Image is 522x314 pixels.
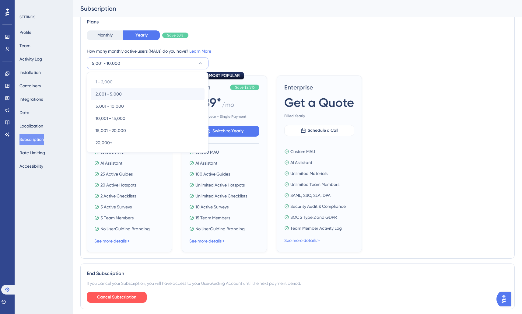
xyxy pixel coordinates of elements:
[195,181,245,189] span: Unlimited Active Hotspots
[496,290,515,308] iframe: UserGuiding AI Assistant Launcher
[189,126,259,137] button: Switch to Yearly
[195,225,245,232] span: No UserGuiding Branding
[290,159,312,166] span: AI Assistant
[19,27,31,38] button: Profile
[290,225,342,232] span: Team Member Activity Log
[205,72,244,79] div: MOST POPULAR
[87,270,508,277] div: End Subscription
[195,214,230,222] span: 15 Team Members
[195,203,229,211] span: 10 Active Surveys
[284,94,354,111] span: Get a Quote
[87,47,508,55] div: How many monthly active users (MAUs) do you have?
[92,60,120,67] span: 5,001 - 10,000
[94,239,130,243] a: See more details >
[19,94,43,105] button: Integrations
[19,134,44,145] button: Subscription
[235,85,254,90] span: Save $2,516
[91,112,205,124] button: 10,001 - 15,000
[19,147,45,158] button: Rate Limiting
[167,33,184,38] span: Save 30%
[19,15,69,19] div: SETTINGS
[87,292,147,303] button: Cancel Subscription
[308,127,338,134] span: Schedule a Call
[284,113,354,118] span: Billed Yearly
[189,239,225,243] a: See more details >
[96,127,126,134] span: 15,001 - 20,000
[91,100,205,112] button: 5,001 - 10,000
[189,49,211,54] a: Learn More
[290,148,315,155] span: Custom MAU
[100,192,136,200] span: 2 Active Checklists
[212,127,243,135] span: Switch to Yearly
[19,80,41,91] button: Containers
[19,107,30,118] button: Data
[189,83,228,92] span: Growth
[87,280,508,287] div: If you cancel your Subscription, you will have access to your UserGuiding Account until the next ...
[290,181,339,188] span: Unlimited Team Members
[87,30,123,40] button: Monthly
[100,181,136,189] span: 20 Active Hotspots
[96,115,125,122] span: 10,001 - 15,000
[100,159,122,167] span: AI Assistant
[96,90,122,98] span: 2,001 - 5,000
[91,88,205,100] button: 2,001 - 5,000
[100,225,150,232] span: No UserGuiding Branding
[19,67,41,78] button: Installation
[19,40,30,51] button: Team
[195,159,217,167] span: AI Assistant
[100,214,134,222] span: 5 Team Members
[290,214,337,221] span: SOC 2 Type 2 and GDPR
[19,54,42,65] button: Activity Log
[290,170,328,177] span: Unlimited Materials
[91,124,205,137] button: 15,001 - 20,000
[91,137,205,149] button: 20,000+
[96,78,113,85] span: 1 - 2,000
[123,30,160,40] button: Yearly
[19,161,43,172] button: Accessibility
[290,203,346,210] span: Security Audit & Compliance
[284,83,354,92] span: Enterprise
[195,170,230,178] span: 100 Active Guides
[189,114,259,119] span: One year - Single Payment
[222,100,234,112] span: / mo
[80,4,499,13] div: Subscription
[91,76,205,88] button: 1 - 2,000
[100,203,132,211] span: 5 Active Surveys
[19,120,43,131] button: Localization
[195,192,247,200] span: Unlimited Active Checklists
[96,139,112,146] span: 20,000+
[97,294,136,301] span: Cancel Subscription
[87,57,208,69] button: 5,001 - 10,000
[100,170,133,178] span: 25 Active Guides
[284,125,354,136] button: Schedule a Call
[87,18,508,26] div: Plans
[96,103,124,110] span: 5,001 - 10,000
[284,238,320,243] a: See more details >
[290,192,331,199] span: SAML, SSO, SLA, DPA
